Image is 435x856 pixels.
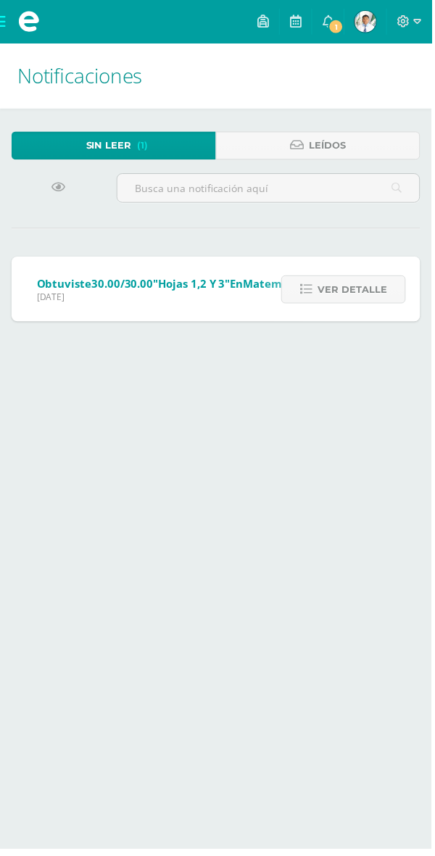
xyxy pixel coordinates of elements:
[245,278,362,293] span: Matemática III (Zona)
[87,133,133,160] span: Sin leer
[118,175,423,204] input: Busca una notificación aquí
[37,278,362,293] span: Obtuviste en
[357,11,379,33] img: 634950e137f39f5adc814172a08baa45.png
[154,278,232,293] span: "Hojas 1,2 y 3"
[17,62,144,90] span: Notificaciones
[217,133,423,161] a: Leídos
[12,133,217,161] a: Sin leer(1)
[331,19,347,35] span: 1
[138,133,149,160] span: (1)
[37,293,362,305] span: [DATE]
[312,133,349,160] span: Leídos
[92,278,154,293] span: 30.00/30.00
[320,278,390,305] span: Ver detalle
